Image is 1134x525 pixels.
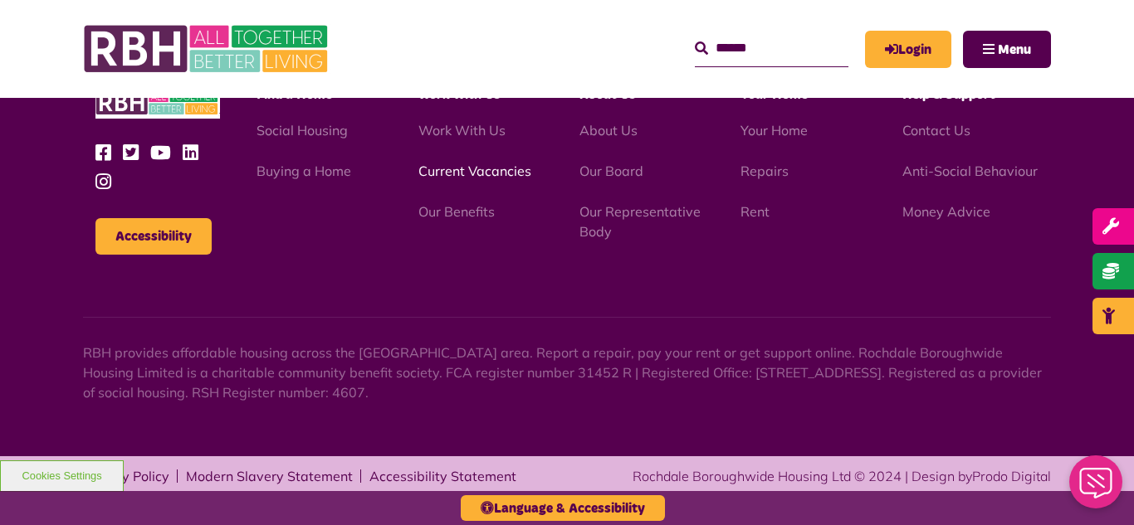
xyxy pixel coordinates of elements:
a: Our Board [579,163,643,179]
img: RBH [95,86,220,119]
a: Your Home [741,122,808,139]
a: Contact Us [902,122,970,139]
img: RBH [83,17,332,81]
span: Menu [998,43,1031,56]
p: RBH provides affordable housing across the [GEOGRAPHIC_DATA] area. Report a repair, pay your rent... [83,343,1051,402]
a: Prodo Digital - open in a new tab [972,468,1051,484]
a: Money Advice [902,203,990,220]
a: Buying a Home [257,163,351,179]
a: Repairs [741,163,789,179]
input: Search [695,31,848,66]
button: Language & Accessibility [461,495,665,521]
a: Current Vacancies [418,163,531,179]
a: Our Representative Body [579,203,701,240]
a: Privacy Policy [83,469,169,483]
a: Social Housing - open in a new tab [257,122,348,139]
a: Work With Us [418,122,506,139]
a: MyRBH [865,31,951,68]
div: Rochdale Boroughwide Housing Ltd © 2024 | Design by [633,466,1051,486]
a: Our Benefits [418,203,495,220]
a: Accessibility Statement [369,469,516,483]
a: Anti-Social Behaviour [902,163,1038,179]
iframe: Netcall Web Assistant for live chat [1059,450,1134,525]
a: Rent [741,203,770,220]
a: Modern Slavery Statement - open in a new tab [186,469,353,483]
button: Accessibility [95,218,212,255]
button: Navigation [963,31,1051,68]
a: About Us [579,122,638,139]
